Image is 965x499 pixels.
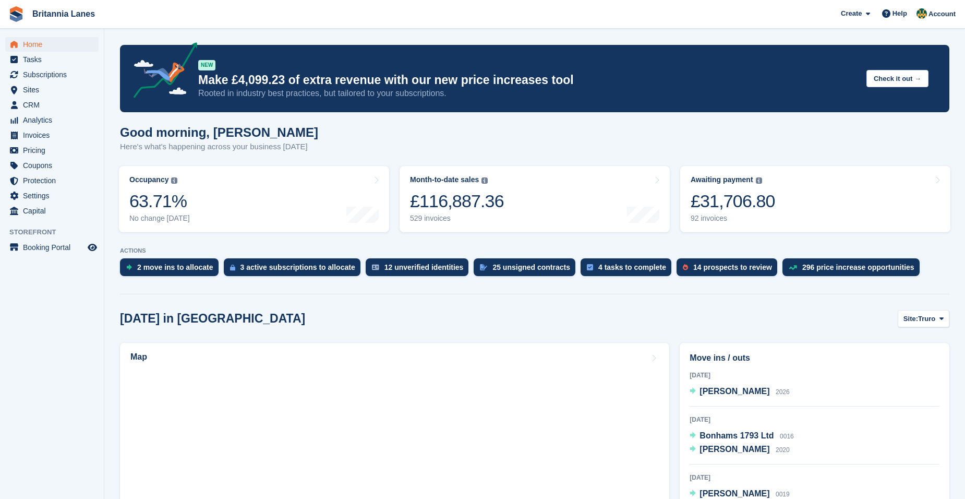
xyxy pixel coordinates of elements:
span: Bonhams 1793 Ltd [699,431,774,440]
a: menu [5,188,99,203]
a: menu [5,128,99,142]
a: Bonhams 1793 Ltd 0016 [690,430,793,443]
img: Sarah Lane [916,8,927,19]
span: Storefront [9,227,104,237]
a: Preview store [86,241,99,254]
span: [PERSON_NAME] [699,489,769,498]
a: menu [5,204,99,218]
span: [PERSON_NAME] [699,445,769,454]
a: menu [5,143,99,158]
a: 3 active subscriptions to allocate [224,258,366,281]
span: Booking Portal [23,240,86,255]
a: 4 tasks to complete [581,258,677,281]
a: menu [5,113,99,127]
div: [DATE] [690,371,939,380]
img: task-75834270c22a3079a89374b754ae025e5fb1db73e45f91037f5363f120a921f8.svg [587,264,593,270]
a: Britannia Lanes [28,5,99,22]
span: 2026 [776,388,790,396]
span: Analytics [23,113,86,127]
a: 14 prospects to review [677,258,782,281]
img: icon-info-grey-7440780725fd019a000dd9b08b2336e03edf1995a4989e88bcd33f0948082b44.svg [756,177,762,184]
img: stora-icon-8386f47178a22dfd0bd8f6a31ec36ba5ce8667c1dd55bd0f319d3a0aa187defe.svg [8,6,24,22]
img: contract_signature_icon-13c848040528278c33f63329250d36e43548de30e8caae1d1a13099fd9432cc5.svg [480,264,487,270]
a: [PERSON_NAME] 2020 [690,443,789,457]
span: Subscriptions [23,67,86,82]
span: 2020 [776,446,790,454]
h2: [DATE] in [GEOGRAPHIC_DATA] [120,312,305,326]
div: £31,706.80 [691,191,775,212]
a: 25 unsigned contracts [474,258,581,281]
a: 12 unverified identities [366,258,474,281]
div: 12 unverified identities [384,263,464,271]
a: menu [5,158,99,173]
div: No change [DATE] [129,214,190,223]
a: menu [5,98,99,112]
a: Month-to-date sales £116,887.36 529 invoices [400,166,670,232]
a: menu [5,37,99,52]
span: Home [23,37,86,52]
div: 296 price increase opportunities [802,263,914,271]
span: 0016 [780,433,794,440]
div: 14 prospects to review [693,263,772,271]
div: Occupancy [129,175,168,184]
img: icon-info-grey-7440780725fd019a000dd9b08b2336e03edf1995a4989e88bcd33f0948082b44.svg [481,177,488,184]
span: Capital [23,204,86,218]
div: [DATE] [690,473,939,482]
div: 4 tasks to complete [598,263,666,271]
a: menu [5,82,99,97]
a: menu [5,67,99,82]
img: icon-info-grey-7440780725fd019a000dd9b08b2336e03edf1995a4989e88bcd33f0948082b44.svg [171,177,177,184]
p: Rooted in industry best practices, but tailored to your subscriptions. [198,88,858,99]
h1: Good morning, [PERSON_NAME] [120,125,318,139]
a: 296 price increase opportunities [782,258,925,281]
span: Truro [918,314,935,324]
span: [PERSON_NAME] [699,387,769,396]
img: active_subscription_to_allocate_icon-d502201f5373d7db506a760aba3b589e785aa758c864c3986d89f69b8ff3... [230,264,235,271]
img: price-adjustments-announcement-icon-8257ccfd72463d97f412b2fc003d46551f7dbcb40ab6d574587a9cd5c0d94... [125,42,198,102]
div: 529 invoices [410,214,504,223]
span: Pricing [23,143,86,158]
h2: Move ins / outs [690,352,939,364]
img: prospect-51fa495bee0391a8d652442698ab0144808aea92771e9ea1ae160a38d050c398.svg [683,264,688,270]
img: price_increase_opportunities-93ffe204e8149a01c8c9dc8f82e8f89637d9d84a8eef4429ea346261dce0b2c0.svg [789,265,797,270]
button: Site: Truro [898,310,949,327]
a: Awaiting payment £31,706.80 92 invoices [680,166,950,232]
img: verify_identity-adf6edd0f0f0b5bbfe63781bf79b02c33cf7c696d77639b501bdc392416b5a36.svg [372,264,379,270]
div: Awaiting payment [691,175,753,184]
div: 92 invoices [691,214,775,223]
span: Coupons [23,158,86,173]
p: Here's what's happening across your business [DATE] [120,141,318,153]
a: menu [5,52,99,67]
span: CRM [23,98,86,112]
div: £116,887.36 [410,191,504,212]
span: Account [928,9,956,19]
a: Occupancy 63.71% No change [DATE] [119,166,389,232]
span: Help [892,8,907,19]
button: Check it out → [866,70,928,87]
p: Make £4,099.23 of extra revenue with our new price increases tool [198,73,858,88]
span: Tasks [23,52,86,67]
h2: Map [130,352,147,362]
a: [PERSON_NAME] 2026 [690,385,789,399]
span: Create [841,8,862,19]
a: menu [5,240,99,255]
span: Protection [23,173,86,188]
span: Settings [23,188,86,203]
div: NEW [198,60,215,70]
img: move_ins_to_allocate_icon-fdf77a2bb77ea45bf5b3d319d69a93e2d87916cf1d5bf7949dd705db3b84f3ca.svg [126,264,132,270]
p: ACTIONS [120,247,949,254]
span: 0019 [776,491,790,498]
a: 2 move ins to allocate [120,258,224,281]
span: Site: [903,314,918,324]
span: Invoices [23,128,86,142]
div: Month-to-date sales [410,175,479,184]
div: [DATE] [690,415,939,424]
span: Sites [23,82,86,97]
div: 3 active subscriptions to allocate [240,263,355,271]
a: menu [5,173,99,188]
div: 63.71% [129,191,190,212]
div: 25 unsigned contracts [492,263,570,271]
div: 2 move ins to allocate [137,263,213,271]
